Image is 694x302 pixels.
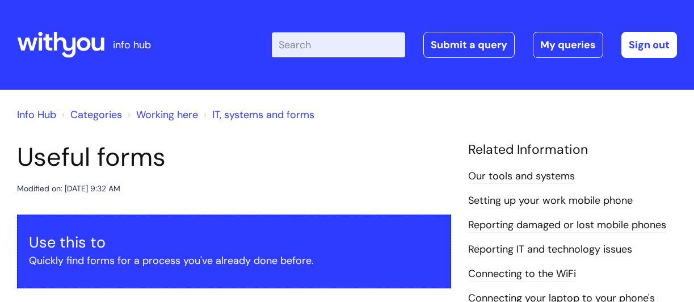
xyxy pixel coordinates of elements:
[29,251,439,270] p: Quickly find forms for a process you've already done before.
[621,32,677,58] a: Sign out
[468,218,666,233] a: Reporting damaged or lost mobile phones
[17,108,56,121] a: Info Hub
[17,142,451,173] h1: Useful forms
[201,106,314,124] li: IT, systems and forms
[70,108,122,121] a: Categories
[272,32,677,58] div: | -
[59,106,122,124] li: Solution home
[468,194,633,208] a: Setting up your work mobile phone
[533,32,603,58] a: My queries
[423,32,515,58] a: Submit a query
[136,108,198,121] a: Working here
[468,242,632,257] a: Reporting IT and technology issues
[272,32,405,57] input: Search
[29,233,439,251] h3: Use this to
[113,36,151,54] p: info hub
[468,169,575,184] a: Our tools and systems
[468,142,677,158] h4: Related Information
[125,106,198,124] li: Working here
[17,182,120,196] div: Modified on: [DATE] 9:32 AM
[212,108,314,121] a: IT, systems and forms
[468,267,576,282] a: Connecting to the WiFi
